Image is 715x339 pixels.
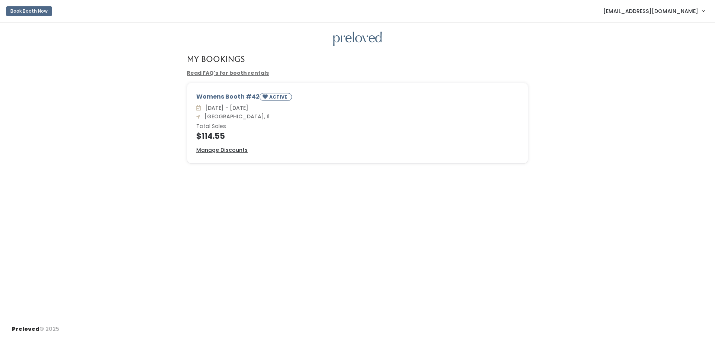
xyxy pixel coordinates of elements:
h4: My Bookings [187,55,245,63]
h4: $114.55 [196,132,519,140]
div: Womens Booth #42 [196,92,519,104]
a: Read FAQ's for booth rentals [187,69,269,77]
img: preloved logo [333,32,382,46]
h6: Total Sales [196,124,519,129]
a: Book Booth Now [6,3,52,19]
button: Book Booth Now [6,6,52,16]
small: ACTIVE [269,94,289,100]
span: [GEOGRAPHIC_DATA], Il [201,113,270,120]
span: Preloved [12,325,39,333]
div: © 2025 [12,319,59,333]
span: [DATE] - [DATE] [202,104,248,112]
a: Manage Discounts [196,146,248,154]
span: [EMAIL_ADDRESS][DOMAIN_NAME] [603,7,698,15]
a: [EMAIL_ADDRESS][DOMAIN_NAME] [596,3,712,19]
